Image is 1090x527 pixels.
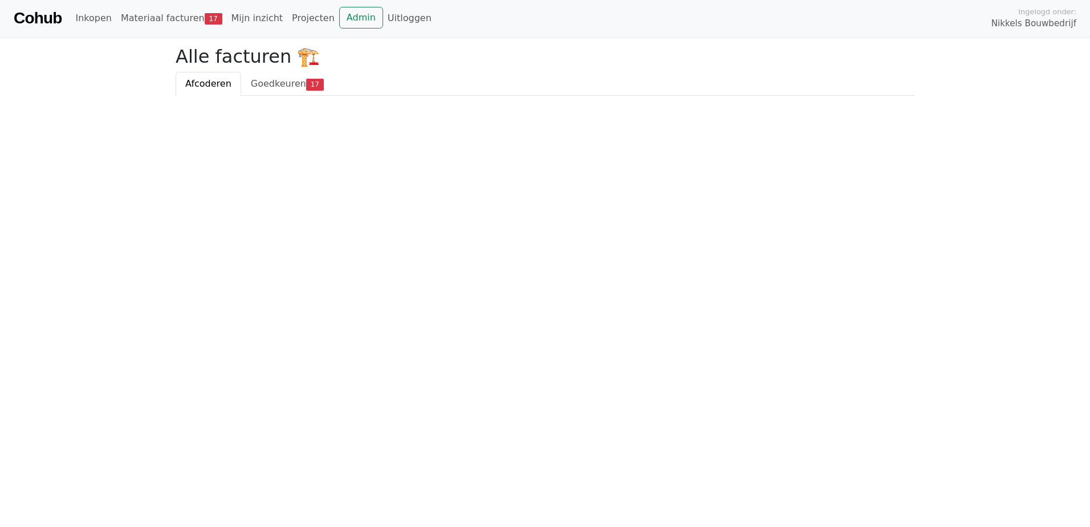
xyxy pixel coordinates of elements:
a: Afcoderen [176,72,241,96]
span: Nikkels Bouwbedrijf [991,17,1076,30]
a: Uitloggen [383,7,436,30]
a: Mijn inzicht [227,7,288,30]
span: 17 [306,79,324,90]
a: Cohub [14,5,62,32]
a: Materiaal facturen17 [116,7,227,30]
h2: Alle facturen 🏗️ [176,46,914,67]
a: Inkopen [71,7,116,30]
a: Admin [339,7,383,29]
span: Ingelogd onder: [1018,6,1076,17]
span: Goedkeuren [251,78,306,89]
span: Afcoderen [185,78,231,89]
span: 17 [205,13,222,25]
a: Projecten [287,7,339,30]
a: Goedkeuren17 [241,72,333,96]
